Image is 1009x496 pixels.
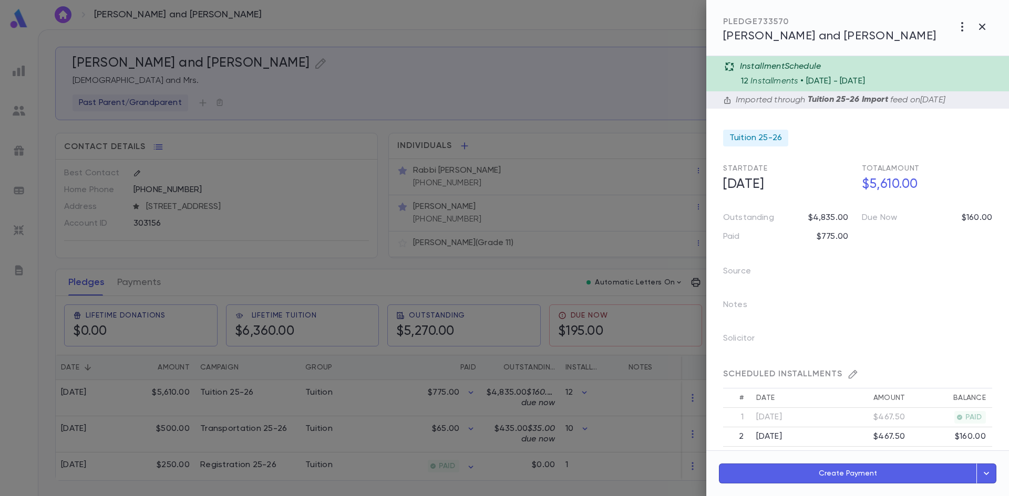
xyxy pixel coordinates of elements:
th: 2 [723,427,750,447]
td: $467.50 [831,408,912,427]
span: [PERSON_NAME] and [PERSON_NAME] [723,30,936,42]
button: Create Payment [719,463,977,483]
p: Tuition 25-26 Import [806,94,890,105]
p: Notes [723,297,764,318]
h5: [DATE] [717,174,853,196]
td: $467.50 [831,447,912,466]
div: PLEDGE 733570 [723,17,936,27]
div: Tuition 25-26 [723,130,788,146]
th: # [723,388,750,408]
p: Solicitor [723,330,771,351]
th: 3 [723,447,750,466]
div: SCHEDULED INSTALLMENTS [723,369,992,379]
td: [DATE] [750,408,831,427]
p: Installment Schedule [740,61,821,72]
p: $160.00 [962,213,992,223]
td: $160.00 [911,427,992,447]
p: $775.00 [817,231,848,242]
td: $467.50 [831,427,912,447]
h5: $5,610.00 [856,174,992,196]
p: 12 [741,76,748,87]
th: Balance [911,388,992,408]
td: $467.50 [911,447,992,466]
p: $4,835.00 [808,213,848,223]
p: Paid [723,231,740,242]
td: [DATE] [750,447,831,466]
span: Start Date [723,165,768,172]
div: Imported through feed on [DATE] [732,94,945,105]
th: 1 [723,408,750,427]
p: Due Now [862,213,897,223]
span: PAID [961,413,986,421]
td: [DATE] [750,427,831,447]
span: Total Amount [862,165,920,172]
th: Amount [831,388,912,408]
p: Source [723,263,768,284]
p: Outstanding [723,213,774,223]
th: Date [750,388,831,408]
span: Tuition 25-26 [729,133,782,143]
p: • [DATE] - [DATE] [800,76,865,87]
div: Installments [741,72,1003,87]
